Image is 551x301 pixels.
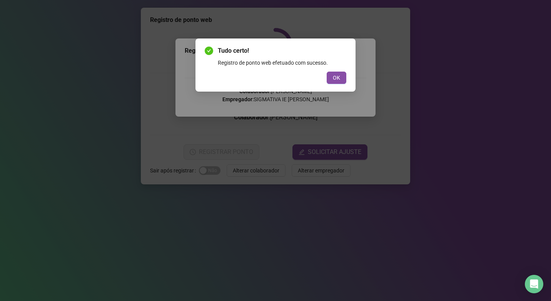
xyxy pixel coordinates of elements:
span: Tudo certo! [218,46,346,55]
div: Open Intercom Messenger [525,275,543,293]
span: OK [333,74,340,82]
div: Registro de ponto web efetuado com sucesso. [218,59,346,67]
button: OK [327,72,346,84]
span: check-circle [205,47,213,55]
